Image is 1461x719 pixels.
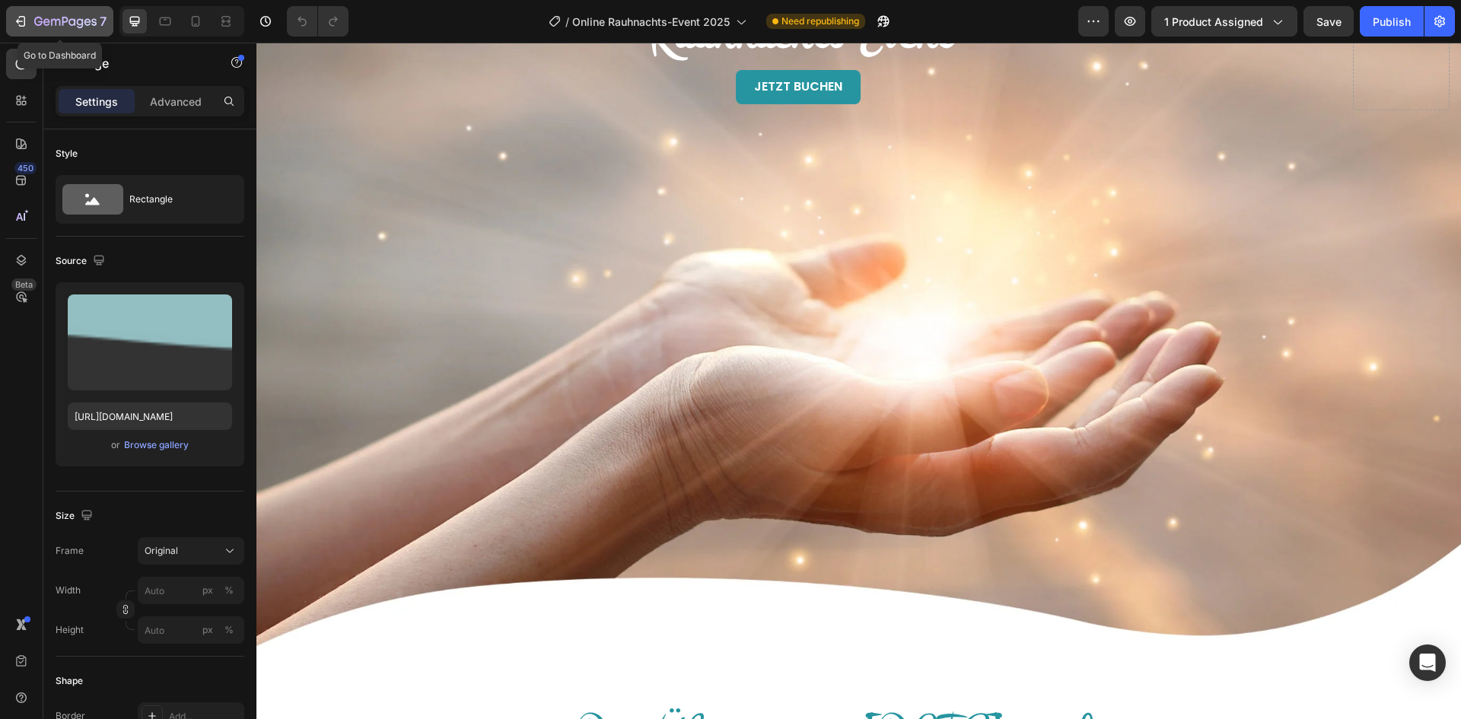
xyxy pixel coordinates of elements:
[56,544,84,558] label: Frame
[1151,6,1297,37] button: 1 product assigned
[145,544,178,558] span: Original
[56,506,96,527] div: Size
[56,674,83,688] div: Shape
[138,616,244,644] input: px%
[150,94,202,110] p: Advanced
[56,251,108,272] div: Source
[1303,6,1354,37] button: Save
[124,438,189,452] div: Browse gallery
[572,14,730,30] span: Online Rauhnachts-Event 2025
[287,6,349,37] div: Undo/Redo
[56,147,78,161] div: Style
[11,278,37,291] div: Beta
[138,577,244,604] input: px%
[56,623,84,637] label: Height
[202,623,213,637] div: px
[14,162,37,174] div: 450
[138,537,244,565] button: Original
[68,402,232,430] input: https://example.com/image.jpg
[1164,14,1263,30] span: 1 product assigned
[199,581,217,600] button: %
[565,14,569,30] span: /
[1360,6,1424,37] button: Publish
[1409,644,1446,681] div: Open Intercom Messenger
[220,621,238,639] button: px
[220,581,238,600] button: px
[111,436,120,454] span: or
[56,584,81,597] label: Width
[100,12,107,30] p: 7
[256,43,1461,719] iframe: Design area
[1316,15,1342,28] span: Save
[202,584,213,597] div: px
[6,6,113,37] button: 7
[199,621,217,639] button: %
[1373,14,1411,30] div: Publish
[123,437,189,453] button: Browse gallery
[75,94,118,110] p: Settings
[74,54,203,72] p: Image
[129,182,222,217] div: Rectangle
[68,294,232,390] img: preview-image
[781,14,859,28] span: Need republishing
[224,584,234,597] div: %
[224,623,234,637] div: %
